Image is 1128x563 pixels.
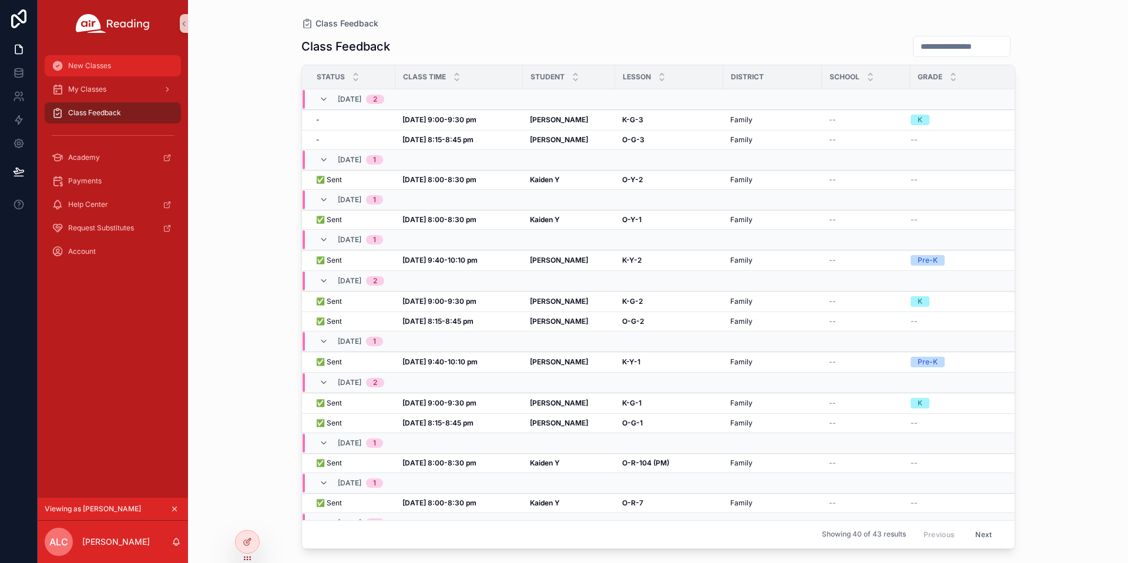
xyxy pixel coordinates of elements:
span: ✅ Sent [316,256,342,265]
div: 1 [373,235,376,244]
strong: K-G-2 [622,297,643,306]
a: My Classes [45,79,181,100]
strong: [DATE] 8:00-8:30 pm [402,175,476,184]
strong: [DATE] 8:00-8:30 pm [402,498,476,507]
a: Help Center [45,194,181,215]
strong: [PERSON_NAME] [530,398,588,407]
a: -- [911,418,1019,428]
a: [DATE] 9:00-9:30 pm [402,115,516,125]
span: Family [730,135,753,145]
a: Family [730,458,815,468]
span: -- [829,175,836,185]
div: K [918,296,922,307]
span: Family [730,418,753,428]
p: [PERSON_NAME] [82,536,150,548]
a: Class Feedback [45,102,181,123]
a: Family [730,418,815,428]
a: - [316,135,388,145]
a: New Classes [45,55,181,76]
a: -- [829,135,903,145]
a: K-Y-2 [622,256,716,265]
span: Family [730,297,753,306]
a: [DATE] 9:00-9:30 pm [402,398,516,408]
a: -- [829,498,903,508]
a: [PERSON_NAME] [530,418,608,428]
a: Family [730,135,815,145]
span: Lesson [623,72,651,82]
span: New Classes [68,61,111,71]
a: -- [829,256,903,265]
strong: O-G-1 [622,418,643,427]
button: Next [967,525,1000,544]
span: Family [730,357,753,367]
span: [DATE] [338,235,361,244]
span: ✅ Sent [316,458,342,468]
a: Family [730,357,815,367]
span: - [316,135,320,145]
span: -- [829,135,836,145]
strong: O-G-2 [622,317,644,326]
a: [DATE] 9:40-10:10 pm [402,357,516,367]
a: Kaiden Y [530,215,608,224]
span: ✅ Sent [316,215,342,224]
span: School [830,72,860,82]
span: Family [730,498,753,508]
a: K [911,115,1019,125]
span: -- [911,135,918,145]
a: [PERSON_NAME] [530,256,608,265]
strong: O-Y-1 [622,215,642,224]
strong: [DATE] 9:00-9:30 pm [402,398,476,407]
a: - [316,115,388,125]
a: Payments [45,170,181,192]
a: O-Y-2 [622,175,716,185]
a: -- [829,418,903,428]
span: -- [829,115,836,125]
strong: [PERSON_NAME] [530,317,588,326]
a: K-G-3 [622,115,716,125]
span: ✅ Sent [316,418,342,428]
span: My Classes [68,85,106,94]
a: K-G-1 [622,398,716,408]
strong: [DATE] 9:00-9:30 pm [402,115,476,124]
span: ✅ Sent [316,398,342,408]
a: [PERSON_NAME] [530,398,608,408]
div: K [918,398,922,408]
div: K [918,115,922,125]
span: [DATE] [338,195,361,205]
a: [DATE] 8:15-8:45 pm [402,317,516,326]
span: Request Substitutes [68,223,134,233]
div: 2 [373,518,377,528]
span: -- [911,418,918,428]
a: O-G-3 [622,135,716,145]
span: Family [730,317,753,326]
strong: O-Y-2 [622,175,643,184]
strong: O-G-3 [622,135,644,144]
div: 1 [373,438,376,448]
span: Account [68,247,96,256]
a: Family [730,215,815,224]
a: -- [911,498,1019,508]
span: ✅ Sent [316,297,342,306]
a: [PERSON_NAME] [530,357,608,367]
a: -- [911,215,1019,224]
div: 2 [373,276,377,286]
a: [DATE] 8:15-8:45 pm [402,135,516,145]
div: 1 [373,195,376,205]
strong: [DATE] 8:15-8:45 pm [402,135,474,144]
strong: Kaiden Y [530,215,560,224]
strong: [PERSON_NAME] [530,256,588,264]
span: -- [829,357,836,367]
strong: [PERSON_NAME] [530,418,588,427]
a: [DATE] 8:00-8:30 pm [402,458,516,468]
div: 1 [373,478,376,488]
strong: [DATE] 8:00-8:30 pm [402,458,476,467]
span: -- [829,317,836,326]
a: O-R-7 [622,498,716,508]
strong: Kaiden Y [530,175,560,184]
span: Class Feedback [68,108,121,118]
a: K [911,398,1019,408]
a: O-G-1 [622,418,716,428]
strong: [PERSON_NAME] [530,135,588,144]
a: -- [911,175,1019,185]
a: [DATE] 8:00-8:30 pm [402,498,516,508]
